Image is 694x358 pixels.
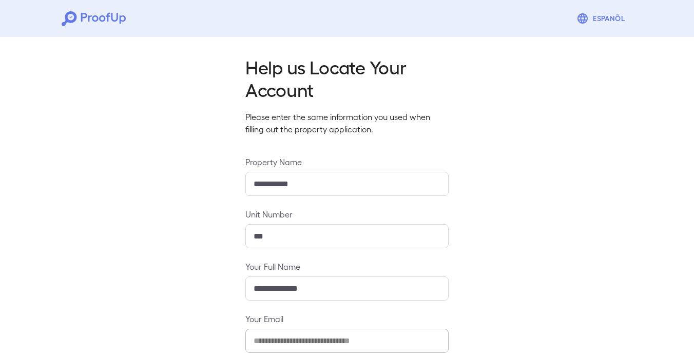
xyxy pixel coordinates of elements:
[245,111,449,135] p: Please enter the same information you used when filling out the property application.
[245,261,449,272] label: Your Full Name
[572,8,632,29] button: Espanõl
[245,55,449,101] h2: Help us Locate Your Account
[245,208,449,220] label: Unit Number
[245,313,449,325] label: Your Email
[245,156,449,168] label: Property Name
